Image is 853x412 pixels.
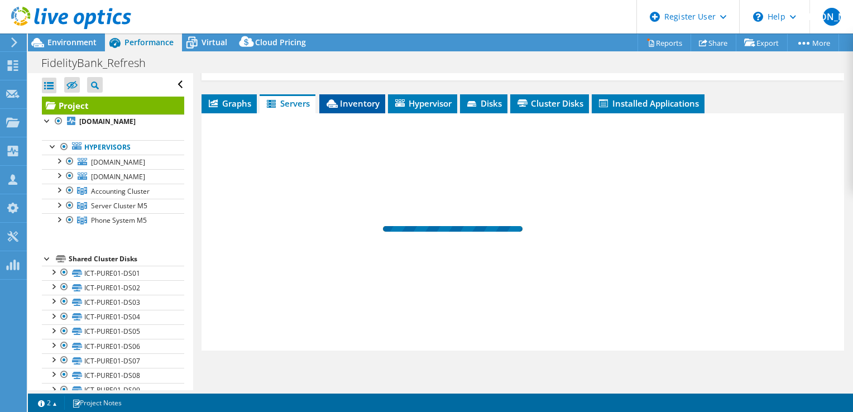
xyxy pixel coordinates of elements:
[69,252,184,266] div: Shared Cluster Disks
[736,34,788,51] a: Export
[202,37,227,47] span: Virtual
[42,383,184,397] a: ICT-PURE01-DS09
[42,140,184,155] a: Hypervisors
[79,117,136,126] b: [DOMAIN_NAME]
[42,280,184,295] a: ICT-PURE01-DS02
[42,324,184,339] a: ICT-PURE01-DS05
[691,34,736,51] a: Share
[124,37,174,47] span: Performance
[64,396,130,410] a: Project Notes
[47,37,97,47] span: Environment
[42,199,184,213] a: Server Cluster M5
[42,213,184,228] a: Phone System M5
[42,339,184,353] a: ICT-PURE01-DS06
[42,266,184,280] a: ICT-PURE01-DS01
[255,37,306,47] span: Cloud Pricing
[36,57,163,69] h1: FidelityBank_Refresh
[823,8,841,26] span: [PERSON_NAME]
[42,310,184,324] a: ICT-PURE01-DS04
[91,186,150,196] span: Accounting Cluster
[394,98,452,109] span: Hypervisor
[42,353,184,368] a: ICT-PURE01-DS07
[42,184,184,198] a: Accounting Cluster
[466,98,502,109] span: Disks
[42,368,184,382] a: ICT-PURE01-DS08
[787,34,839,51] a: More
[30,396,65,410] a: 2
[91,157,145,167] span: [DOMAIN_NAME]
[42,169,184,184] a: [DOMAIN_NAME]
[42,155,184,169] a: [DOMAIN_NAME]
[753,12,763,22] svg: \n
[597,98,699,109] span: Installed Applications
[42,97,184,114] a: Project
[91,201,147,210] span: Server Cluster M5
[516,98,583,109] span: Cluster Disks
[42,295,184,309] a: ICT-PURE01-DS03
[265,98,310,109] span: Servers
[207,98,251,109] span: Graphs
[42,114,184,129] a: [DOMAIN_NAME]
[638,34,691,51] a: Reports
[91,215,147,225] span: Phone System M5
[325,98,380,109] span: Inventory
[91,172,145,181] span: [DOMAIN_NAME]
